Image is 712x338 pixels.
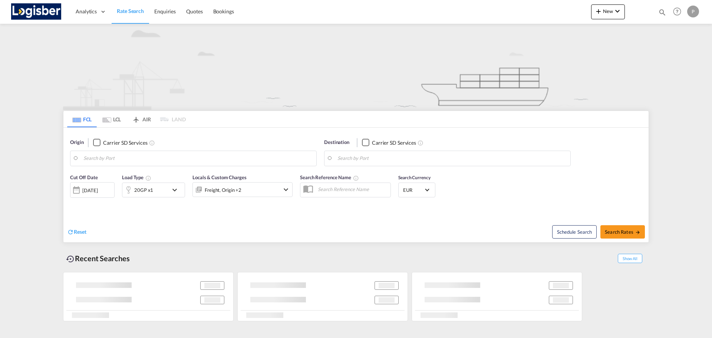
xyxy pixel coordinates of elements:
[63,24,649,110] img: new-FCL.png
[337,153,567,164] input: Search by Port
[687,6,699,17] div: P
[74,229,86,235] span: Reset
[402,184,431,195] md-select: Select Currency: € EUREuro
[281,185,290,194] md-icon: icon-chevron-down
[67,111,186,127] md-pagination-wrapper: Use the left and right arrow keys to navigate between tabs
[83,153,313,164] input: Search by Port
[82,187,98,194] div: [DATE]
[66,255,75,263] md-icon: icon-backup-restore
[314,184,390,195] input: Search Reference Name
[154,8,176,14] span: Enquiries
[122,183,185,197] div: 20GP x1icon-chevron-down
[594,8,622,14] span: New
[671,5,687,19] div: Help
[63,250,133,267] div: Recent Searches
[192,182,293,197] div: Freight Origin Destination Dock Stuffingicon-chevron-down
[149,140,155,146] md-icon: Unchecked: Search for CY (Container Yard) services for all selected carriers.Checked : Search for...
[600,225,645,239] button: Search Ratesicon-arrow-right
[103,139,147,147] div: Carrier SD Services
[132,115,141,121] md-icon: icon-airplane
[11,3,61,20] img: d7a75e507efd11eebffa5922d020a472.png
[67,111,97,127] md-tab-item: FCL
[658,8,666,16] md-icon: icon-magnify
[618,254,642,263] span: Show All
[122,174,151,180] span: Load Type
[67,228,86,236] div: icon-refreshReset
[403,187,424,193] span: EUR
[97,111,126,127] md-tab-item: LCL
[134,185,153,195] div: 20GP x1
[552,225,597,239] button: Note: By default Schedule search will only considerorigin ports, destination ports and cut off da...
[170,186,183,194] md-icon: icon-chevron-down
[70,139,83,146] span: Origin
[93,139,147,147] md-checkbox: Checkbox No Ink
[145,175,151,181] md-icon: Select multiple loads to view rates
[67,229,74,235] md-icon: icon-refresh
[372,139,416,147] div: Carrier SD Services
[418,140,423,146] md-icon: Unchecked: Search for CY (Container Yard) services for all selected carriers.Checked : Search for...
[70,182,115,198] div: [DATE]
[635,230,640,235] md-icon: icon-arrow-right
[671,5,683,18] span: Help
[192,174,247,180] span: Locals & Custom Charges
[70,174,98,180] span: Cut Off Date
[362,139,416,147] md-checkbox: Checkbox No Ink
[213,8,234,14] span: Bookings
[70,197,76,207] md-datepicker: Select
[324,139,349,146] span: Destination
[117,8,144,14] span: Rate Search
[398,175,431,180] span: Search Currency
[591,4,625,19] button: icon-plus 400-fgNewicon-chevron-down
[353,175,359,181] md-icon: Your search will be saved by the below given name
[205,185,241,195] div: Freight Origin Destination Dock Stuffing
[63,128,649,242] div: Origin Checkbox No InkUnchecked: Search for CY (Container Yard) services for all selected carrier...
[658,8,666,19] div: icon-magnify
[186,8,202,14] span: Quotes
[594,7,603,16] md-icon: icon-plus 400-fg
[613,7,622,16] md-icon: icon-chevron-down
[300,174,359,180] span: Search Reference Name
[126,111,156,127] md-tab-item: AIR
[605,229,640,235] span: Search Rates
[76,8,97,15] span: Analytics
